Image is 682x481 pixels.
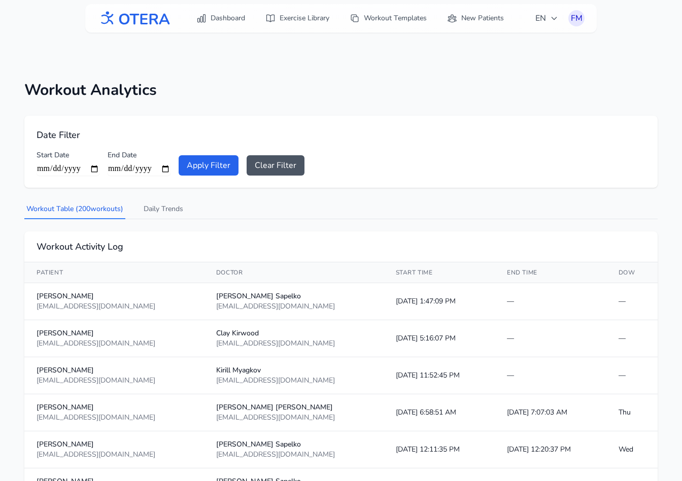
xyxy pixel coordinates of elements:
[495,357,606,394] td: —
[37,239,645,254] h2: Workout Activity Log
[344,9,433,27] a: Workout Templates
[606,283,658,320] td: —
[495,431,606,468] td: [DATE] 12:20:37 PM
[216,291,371,301] div: [PERSON_NAME] Sapelko
[606,394,658,431] td: Thu
[247,155,304,176] button: Clear Filter
[37,439,192,450] div: [PERSON_NAME]
[495,394,606,431] td: [DATE] 7:07:03 AM
[24,81,658,99] h1: Workout Analytics
[216,375,371,386] div: [EMAIL_ADDRESS][DOMAIN_NAME]
[179,155,238,176] button: Apply Filter
[37,150,99,160] label: Start Date
[216,328,371,338] div: Clay Kirwood
[384,283,495,320] td: [DATE] 1:47:09 PM
[37,375,192,386] div: [EMAIL_ADDRESS][DOMAIN_NAME]
[384,394,495,431] td: [DATE] 6:58:51 AM
[606,320,658,357] td: —
[37,301,192,312] div: [EMAIL_ADDRESS][DOMAIN_NAME]
[529,8,564,28] button: EN
[495,283,606,320] td: —
[441,9,510,27] a: New Patients
[97,7,170,30] img: OTERA logo
[216,338,371,349] div: [EMAIL_ADDRESS][DOMAIN_NAME]
[259,9,335,27] a: Exercise Library
[384,357,495,394] td: [DATE] 11:52:45 PM
[495,262,606,283] th: End Time
[216,402,371,413] div: [PERSON_NAME] [PERSON_NAME]
[37,128,645,142] h2: Date Filter
[37,338,192,349] div: [EMAIL_ADDRESS][DOMAIN_NAME]
[606,262,658,283] th: DOW
[216,365,371,375] div: Kirill Myagkov
[216,439,371,450] div: [PERSON_NAME] Sapelko
[37,450,192,460] div: [EMAIL_ADDRESS][DOMAIN_NAME]
[37,291,192,301] div: [PERSON_NAME]
[37,413,192,423] div: [EMAIL_ADDRESS][DOMAIN_NAME]
[606,431,658,468] td: Wed
[384,320,495,357] td: [DATE] 5:16:07 PM
[384,431,495,468] td: [DATE] 12:11:35 PM
[204,262,384,283] th: Doctor
[495,320,606,357] td: —
[216,450,371,460] div: [EMAIL_ADDRESS][DOMAIN_NAME]
[37,402,192,413] div: [PERSON_NAME]
[216,413,371,423] div: [EMAIL_ADDRESS][DOMAIN_NAME]
[606,357,658,394] td: —
[24,200,125,219] button: Workout Table (200workouts)
[190,9,251,27] a: Dashboard
[142,200,185,219] button: Daily Trends
[108,150,170,160] label: End Date
[37,365,192,375] div: [PERSON_NAME]
[535,12,558,24] span: EN
[216,301,371,312] div: [EMAIL_ADDRESS][DOMAIN_NAME]
[37,328,192,338] div: [PERSON_NAME]
[24,262,204,283] th: Patient
[568,10,585,26] button: FM
[384,262,495,283] th: Start Time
